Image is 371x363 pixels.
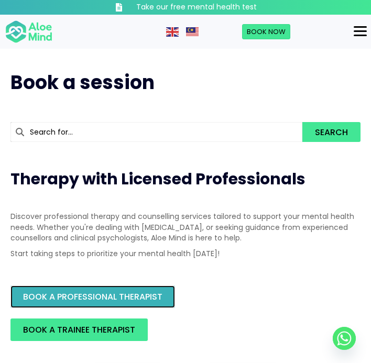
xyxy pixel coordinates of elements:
[23,291,162,303] span: BOOK A PROFESSIONAL THERAPIST
[23,324,135,336] span: BOOK A TRAINEE THERAPIST
[136,2,257,13] h3: Take our free mental health test
[10,69,155,96] span: Book a session
[333,327,356,350] a: Whatsapp
[10,318,148,341] a: BOOK A TRAINEE THERAPIST
[10,285,175,308] a: BOOK A PROFESSIONAL THERAPIST
[10,168,305,190] span: Therapy with Licensed Professionals
[166,27,179,37] img: en
[242,24,290,40] a: Book Now
[350,23,371,40] button: Menu
[186,26,200,37] a: Malay
[247,27,286,37] span: Book Now
[91,2,280,13] a: Take our free mental health test
[10,211,361,243] p: Discover professional therapy and counselling services tailored to support your mental health nee...
[302,122,361,142] button: Search
[10,122,302,142] input: Search for...
[5,20,52,44] img: Aloe mind Logo
[10,248,361,259] p: Start taking steps to prioritize your mental health [DATE]!
[186,27,199,37] img: ms
[166,26,180,37] a: English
